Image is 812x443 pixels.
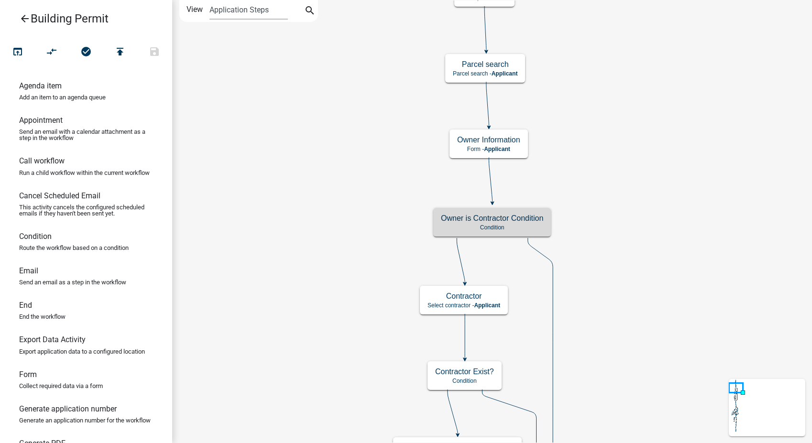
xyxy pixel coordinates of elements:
i: open_in_browser [12,46,23,59]
h6: End [19,301,32,310]
h6: Cancel Scheduled Email [19,191,100,200]
p: Collect required data via a form [19,383,103,389]
h5: Contractor [428,292,500,301]
h6: Appointment [19,116,63,125]
h6: Generate application number [19,404,117,413]
button: search [302,4,318,19]
p: Send an email as a step in the workflow [19,279,126,285]
span: Applicant [492,70,518,77]
p: This activity cancels the configured scheduled emails if they haven't been sent yet. [19,204,153,216]
span: Applicant [474,302,500,309]
h6: Email [19,266,38,275]
button: Save [137,42,172,63]
h5: Parcel search [453,60,517,69]
h5: Owner is Contractor Condition [441,214,543,223]
button: Publish [103,42,137,63]
p: Select contractor - [428,302,500,309]
div: Workflow actions [0,42,172,65]
i: arrow_back [19,13,31,26]
p: Route the workflow based on a condition [19,245,129,251]
h6: Agenda item [19,81,62,90]
a: Building Permit [8,8,157,30]
p: End the workflow [19,313,66,320]
p: Generate an application number for the workflow [19,417,151,423]
p: Parcel search - [453,70,517,77]
p: Send an email with a calendar attachment as a step in the workflow [19,129,153,141]
i: publish [114,46,126,59]
p: Condition [441,224,543,231]
p: Condition [435,378,494,384]
p: Add an item to an agenda queue [19,94,106,100]
h6: Condition [19,232,52,241]
button: Test Workflow [0,42,35,63]
h6: Form [19,370,37,379]
button: No problems [69,42,103,63]
p: Export application data to a configured location [19,348,145,355]
h6: Call workflow [19,156,65,165]
h5: Contractor Exist? [435,367,494,376]
i: compare_arrows [46,46,58,59]
h6: Export Data Activity [19,335,86,344]
button: Auto Layout [34,42,69,63]
i: save [149,46,160,59]
p: Form - [457,146,520,152]
i: search [304,5,316,18]
i: check_circle [80,46,92,59]
span: Applicant [484,146,510,152]
p: Run a child workflow within the current workflow [19,170,150,176]
h5: Owner Information [457,135,520,144]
